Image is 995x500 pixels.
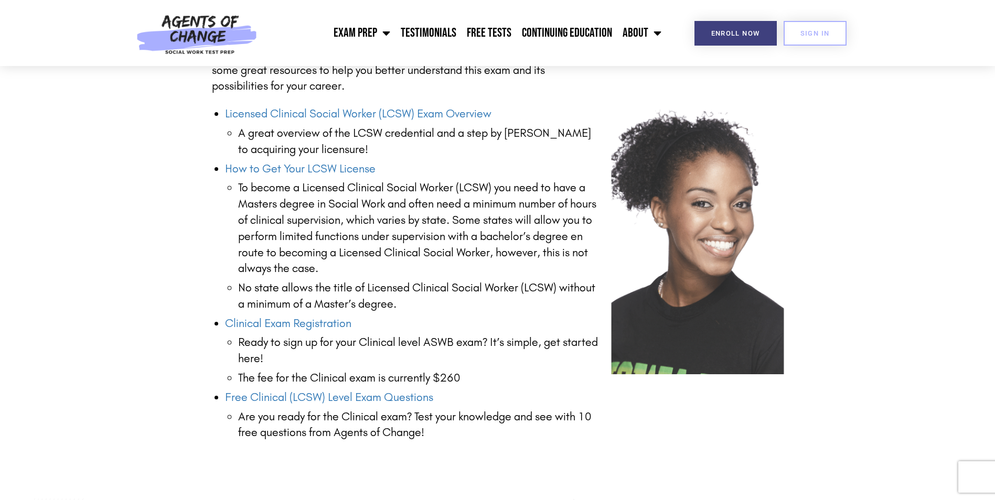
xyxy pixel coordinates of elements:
[238,280,600,312] p: No state allows the title of Licensed Clinical Social Worker (LCSW) without a minimum of a Master...
[238,409,600,441] li: Are you ready for the Clinical exam? Test your knowledge and see with 10 free questions from Agen...
[617,20,667,46] a: About
[212,46,600,94] p: Looking to learn more about the ASWB Clinical Level exam? We’ve assembled some great resources to...
[225,317,351,330] a: Clinical Exam Registration
[395,20,462,46] a: Testimonials
[517,20,617,46] a: Continuing Education
[462,20,517,46] a: Free Tests
[711,30,760,37] span: Enroll Now
[225,390,433,404] a: Free Clinical (LCSW) Level Exam Questions
[694,21,777,46] a: Enroll Now
[238,334,600,367] li: Ready to sign up for your Clinical level ASWB exam? It’s simple, get started here!
[328,20,395,46] a: Exam Prep
[784,21,847,46] a: SIGN IN
[225,162,376,176] a: How to Get Your LCSW License
[238,125,600,158] li: A great overview of the LCSW credential and a step by [PERSON_NAME] to acquiring your licensure!
[238,180,600,277] p: To become a Licensed Clinical Social Worker (LCSW) you need to have a Masters degree in Social Wo...
[238,370,600,386] li: The fee for the Clinical exam is currently $260
[225,107,491,121] a: Licensed Clinical Social Worker (LCSW) Exam Overview
[263,20,667,46] nav: Menu
[800,30,830,37] span: SIGN IN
